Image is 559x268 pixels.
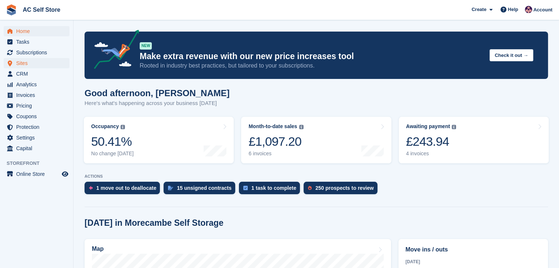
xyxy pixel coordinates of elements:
[140,62,484,70] p: Rooted in industry best practices, but tailored to your subscriptions.
[4,26,69,36] a: menu
[89,186,93,190] img: move_outs_to_deallocate_icon-f764333ba52eb49d3ac5e1228854f67142a1ed5810a6f6cc68b1a99e826820c5.svg
[525,6,532,13] img: Ted Cox
[308,186,312,190] img: prospect-51fa495bee0391a8d652442698ab0144808aea92771e9ea1ae160a38d050c398.svg
[121,125,125,129] img: icon-info-grey-7440780725fd019a000dd9b08b2336e03edf1995a4989e88bcd33f0948082b44.svg
[91,151,134,157] div: No change [DATE]
[140,51,484,62] p: Make extra revenue with our new price increases tool
[4,133,69,143] a: menu
[406,151,456,157] div: 4 invoices
[16,143,60,153] span: Capital
[4,101,69,111] a: menu
[16,37,60,47] span: Tasks
[16,26,60,36] span: Home
[85,182,164,198] a: 1 move out to deallocate
[304,182,381,198] a: 250 prospects to review
[508,6,518,13] span: Help
[4,37,69,47] a: menu
[4,58,69,68] a: menu
[399,117,549,163] a: Awaiting payment £243.94 4 invoices
[61,170,69,178] a: Preview store
[96,185,156,191] div: 1 move out to deallocate
[16,47,60,58] span: Subscriptions
[4,169,69,179] a: menu
[4,111,69,122] a: menu
[299,125,304,129] img: icon-info-grey-7440780725fd019a000dd9b08b2336e03edf1995a4989e88bcd33f0948082b44.svg
[16,69,60,79] span: CRM
[405,245,541,254] h2: Move ins / outs
[16,169,60,179] span: Online Store
[140,42,152,50] div: NEW
[16,133,60,143] span: Settings
[490,49,533,61] button: Check it out →
[16,122,60,132] span: Protection
[315,185,374,191] div: 250 prospects to review
[85,174,548,179] p: ACTIONS
[406,134,456,149] div: £243.94
[406,123,450,130] div: Awaiting payment
[4,122,69,132] a: menu
[405,258,541,265] div: [DATE]
[177,185,232,191] div: 15 unsigned contracts
[20,4,63,16] a: AC Self Store
[16,111,60,122] span: Coupons
[91,123,119,130] div: Occupancy
[243,186,248,190] img: task-75834270c22a3079a89374b754ae025e5fb1db73e45f91037f5363f120a921f8.svg
[16,90,60,100] span: Invoices
[85,99,230,108] p: Here's what's happening across your business [DATE]
[472,6,486,13] span: Create
[248,151,303,157] div: 6 invoices
[16,101,60,111] span: Pricing
[6,4,17,15] img: stora-icon-8386f47178a22dfd0bd8f6a31ec36ba5ce8667c1dd55bd0f319d3a0aa187defe.svg
[248,134,303,149] div: £1,097.20
[533,6,552,14] span: Account
[4,47,69,58] a: menu
[251,185,296,191] div: 1 task to complete
[241,117,391,163] a: Month-to-date sales £1,097.20 6 invoices
[7,160,73,167] span: Storefront
[16,58,60,68] span: Sites
[85,88,230,98] h1: Good afternoon, [PERSON_NAME]
[164,182,239,198] a: 15 unsigned contracts
[91,134,134,149] div: 50.41%
[92,246,104,252] h2: Map
[4,90,69,100] a: menu
[4,79,69,90] a: menu
[88,30,139,72] img: price-adjustments-announcement-icon-8257ccfd72463d97f412b2fc003d46551f7dbcb40ab6d574587a9cd5c0d94...
[4,143,69,153] a: menu
[248,123,297,130] div: Month-to-date sales
[168,186,173,190] img: contract_signature_icon-13c848040528278c33f63329250d36e43548de30e8caae1d1a13099fd9432cc5.svg
[84,117,234,163] a: Occupancy 50.41% No change [DATE]
[4,69,69,79] a: menu
[452,125,456,129] img: icon-info-grey-7440780725fd019a000dd9b08b2336e03edf1995a4989e88bcd33f0948082b44.svg
[85,218,223,228] h2: [DATE] in Morecambe Self Storage
[16,79,60,90] span: Analytics
[239,182,304,198] a: 1 task to complete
